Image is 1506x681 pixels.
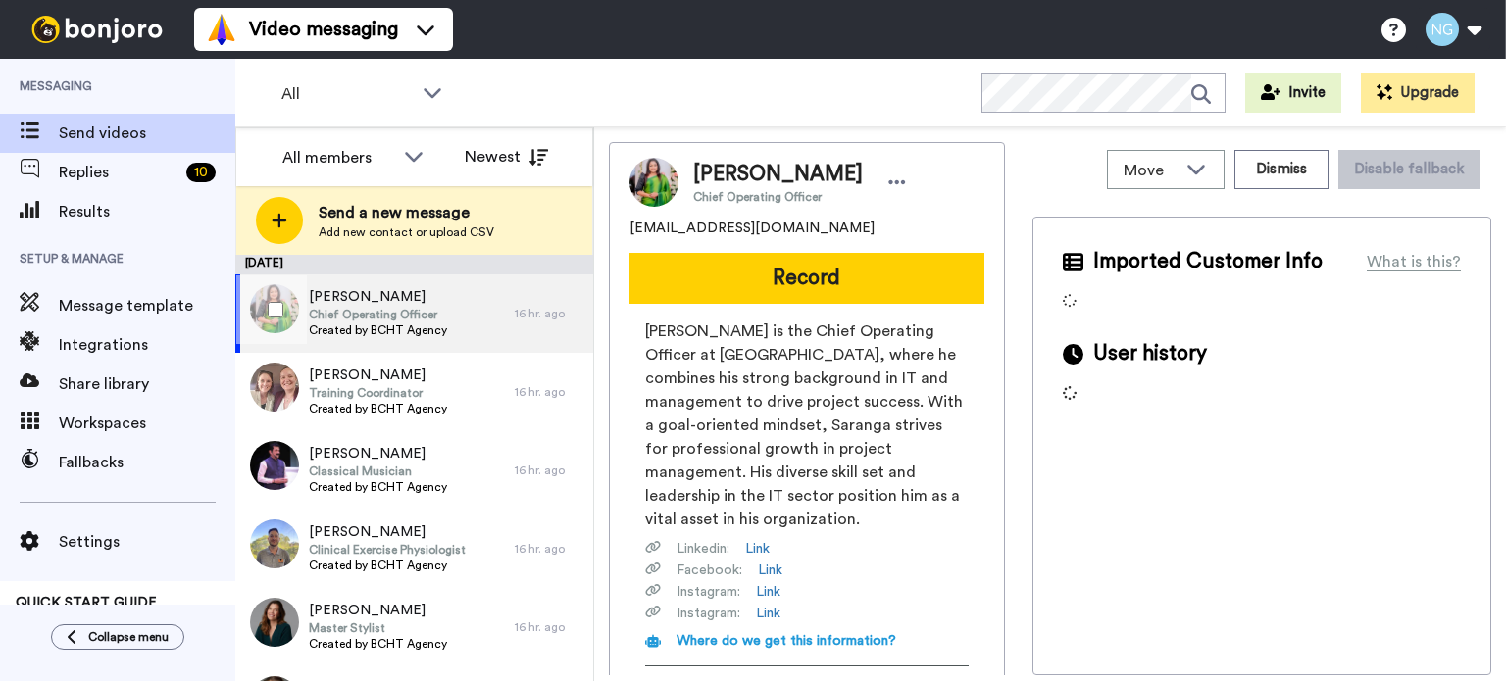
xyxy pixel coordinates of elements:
[1093,247,1323,276] span: Imported Customer Info
[59,161,178,184] span: Replies
[309,322,447,338] span: Created by BCHT Agency
[693,160,863,189] span: [PERSON_NAME]
[59,122,235,145] span: Send videos
[515,462,583,478] div: 16 hr. ago
[450,137,563,176] button: Newest
[309,542,466,558] span: Clinical Exercise Physiologist
[1367,250,1461,273] div: What is this?
[1124,159,1177,182] span: Move
[319,224,494,240] span: Add new contact or upload CSV
[59,333,235,357] span: Integrations
[309,601,447,620] span: [PERSON_NAME]
[249,16,398,43] span: Video messaging
[758,560,782,580] a: Link
[59,530,235,554] span: Settings
[309,522,466,542] span: [PERSON_NAME]
[1361,73,1475,113] button: Upgrade
[88,629,169,645] span: Collapse menu
[677,539,729,559] span: Linkedin :
[677,634,896,648] span: Where do we get this information?
[309,463,447,479] span: Classical Musician
[281,82,413,106] span: All
[59,412,235,435] span: Workspaces
[515,384,583,400] div: 16 hr. ago
[745,539,770,559] a: Link
[24,16,171,43] img: bj-logo-header-white.svg
[1338,150,1480,189] button: Disable fallback
[235,255,593,274] div: [DATE]
[250,519,299,568] img: d03db974-09c0-425b-9fdb-081503eb9070.jpg
[51,624,184,650] button: Collapse menu
[309,620,447,636] span: Master Stylist
[309,287,447,307] span: [PERSON_NAME]
[250,598,299,647] img: c2d6843e-ccc2-490d-bc3f-d0a0a322d4df.jpg
[309,307,447,322] span: Chief Operating Officer
[1234,150,1329,189] button: Dismiss
[59,451,235,474] span: Fallbacks
[677,604,740,623] span: Instagram :
[309,636,447,652] span: Created by BCHT Agency
[59,294,235,317] span: Message template
[59,372,235,396] span: Share library
[206,14,237,45] img: vm-color.svg
[16,596,157,609] span: QUICK START GUIDE
[319,201,494,224] span: Send a new message
[59,200,235,223] span: Results
[309,365,447,385] span: [PERSON_NAME]
[693,189,863,205] span: Chief Operating Officer
[309,444,447,463] span: [PERSON_NAME]
[629,158,678,207] img: Image of Saranga Perera
[515,306,583,321] div: 16 hr. ago
[756,582,780,602] a: Link
[1245,73,1341,113] button: Invite
[1093,339,1207,368] span: User history
[515,619,583,635] div: 16 hr. ago
[645,319,969,531] span: [PERSON_NAME] is the Chief Operating Officer at [GEOGRAPHIC_DATA], where he combines his strong b...
[629,219,875,238] span: [EMAIL_ADDRESS][DOMAIN_NAME]
[186,163,216,182] div: 10
[309,401,447,416] span: Created by BCHT Agency
[677,560,742,580] span: Facebook :
[250,441,299,490] img: 75ff4fff-b6d0-4400-914e-a5b4db2a81f5.jpg
[756,604,780,623] a: Link
[629,253,984,304] button: Record
[515,541,583,557] div: 16 hr. ago
[282,146,394,170] div: All members
[677,582,740,602] span: Instagram :
[309,385,447,401] span: Training Coordinator
[309,479,447,495] span: Created by BCHT Agency
[250,363,299,412] img: de79e7ac-4cef-4cc9-bd8f-c6596037600b.jpg
[309,558,466,573] span: Created by BCHT Agency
